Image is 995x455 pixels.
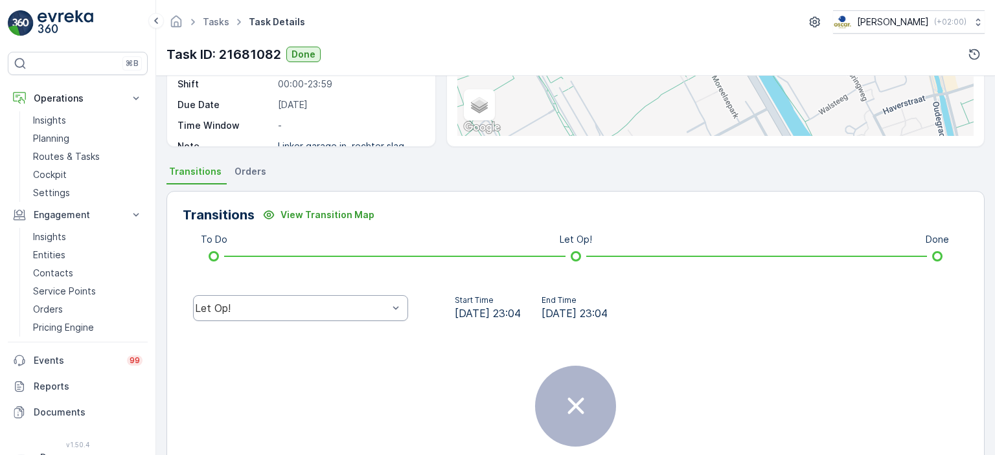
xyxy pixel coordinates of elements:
p: Cockpit [33,168,67,181]
button: View Transition Map [255,205,382,225]
p: Operations [34,92,122,105]
a: Reports [8,373,148,399]
a: Insights [28,228,148,246]
span: Orders [234,165,266,178]
button: [PERSON_NAME](+02:00) [833,10,985,34]
p: 00:00-23:59 [278,78,421,91]
a: Planning [28,129,148,148]
p: Transitions [183,205,255,225]
a: Events99 [8,348,148,373]
p: Settings [33,186,70,199]
a: Layers [465,91,494,119]
a: Routes & Tasks [28,148,148,166]
p: Entities [33,249,65,261]
p: Service Points [33,285,96,298]
a: Homepage [169,19,183,30]
button: Done [286,47,321,62]
img: logo [8,10,34,36]
a: Tasks [203,16,229,27]
p: Events [34,354,119,367]
a: Open this area in Google Maps (opens a new window) [461,119,503,136]
p: Task ID: 21681082 [166,45,281,64]
p: To Do [201,233,227,246]
span: Task Details [246,16,308,28]
p: Due Date [177,98,273,111]
a: Orders [28,300,148,318]
a: Service Points [28,282,148,300]
p: Reports [34,380,143,393]
a: Contacts [28,264,148,282]
p: Insights [33,230,66,243]
button: Operations [8,85,148,111]
p: Planning [33,132,69,145]
p: Documents [34,406,143,419]
p: Done [292,48,315,61]
p: Note [177,140,273,153]
p: Insights [33,114,66,127]
span: [DATE] 23:04 [455,305,521,321]
p: - [278,119,421,132]
span: [DATE] 23:04 [542,305,608,321]
p: ⌘B [126,58,139,69]
p: [PERSON_NAME] [857,16,929,28]
p: Engagement [34,208,122,221]
span: Transitions [169,165,222,178]
p: Linker garage in, rechter slag... [278,140,412,151]
p: 99 [130,355,140,366]
a: Cockpit [28,166,148,184]
p: View Transition Map [280,208,374,221]
p: Pricing Engine [33,321,94,334]
p: Orders [33,303,63,316]
a: Settings [28,184,148,202]
p: Done [926,233,949,246]
p: Contacts [33,267,73,280]
img: basis-logo_rgb2x.png [833,15,852,29]
p: End Time [542,295,608,305]
a: Documents [8,399,148,425]
p: Shift [177,78,273,91]
a: Entities [28,246,148,264]
a: Insights [28,111,148,129]
img: logo_light-DOdMpM7g.png [38,10,93,36]
p: [DATE] [278,98,421,111]
img: Google [461,119,503,136]
span: v 1.50.4 [8,441,148,449]
p: Start Time [455,295,521,305]
p: Routes & Tasks [33,150,100,163]
button: Engagement [8,202,148,228]
p: ( +02:00 ) [934,17,966,27]
div: Let Op! [195,302,388,314]
a: Pricing Engine [28,318,148,337]
p: Let Op! [560,233,592,246]
p: Time Window [177,119,273,132]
